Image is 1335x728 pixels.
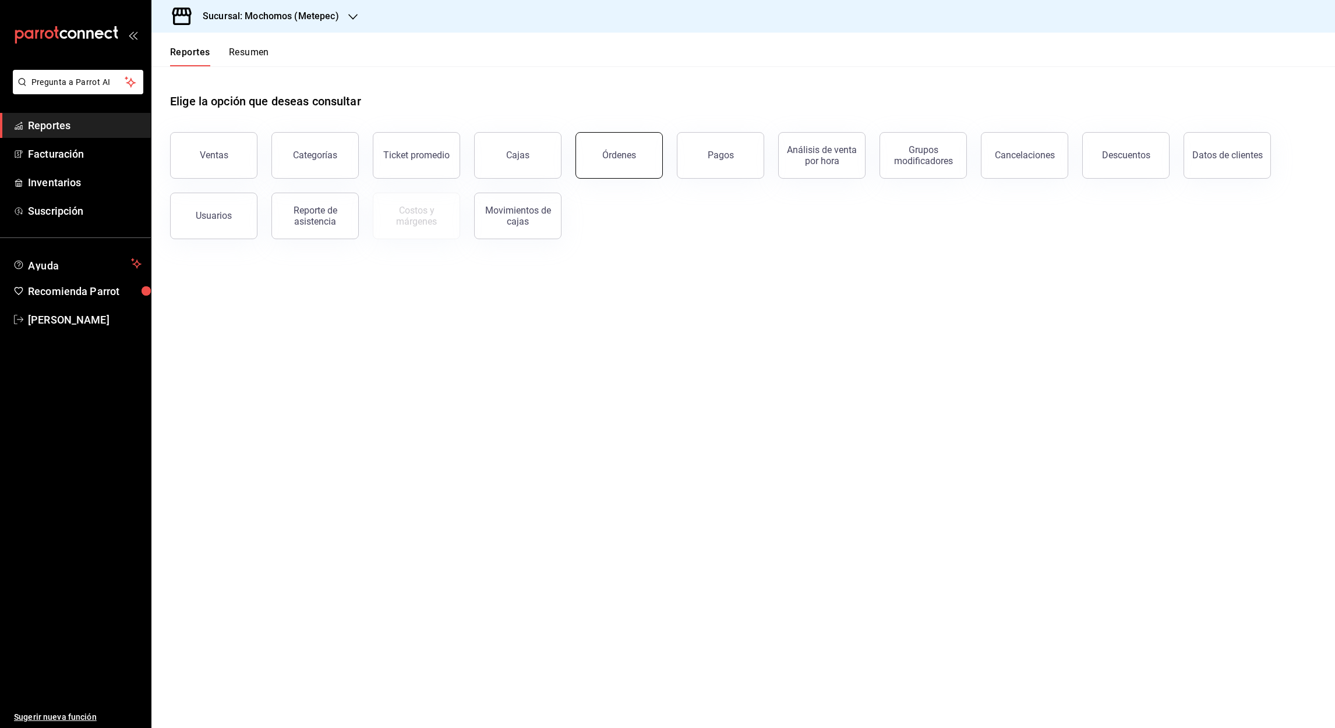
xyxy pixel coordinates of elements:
[271,193,359,239] button: Reporte de asistencia
[506,148,530,162] div: Cajas
[602,150,636,161] div: Órdenes
[170,93,361,110] h1: Elige la opción que deseas consultar
[28,119,70,132] font: Reportes
[13,70,143,94] button: Pregunta a Parrot AI
[380,205,453,227] div: Costos y márgenes
[1082,132,1170,179] button: Descuentos
[128,30,137,40] button: open_drawer_menu
[229,47,269,66] button: Resumen
[196,210,232,221] div: Usuarios
[981,132,1068,179] button: Cancelaciones
[1184,132,1271,179] button: Datos de clientes
[474,193,561,239] button: Movimientos de cajas
[786,144,858,166] div: Análisis de venta por hora
[708,150,734,161] div: Pagos
[193,9,339,23] h3: Sucursal: Mochomos (Metepec)
[474,132,561,179] a: Cajas
[28,285,119,297] font: Recomienda Parrot
[482,205,554,227] div: Movimientos de cajas
[170,47,210,58] font: Reportes
[170,193,257,239] button: Usuarios
[8,84,143,97] a: Pregunta a Parrot AI
[200,150,228,161] div: Ventas
[373,132,460,179] button: Ticket promedio
[677,132,764,179] button: Pagos
[293,150,337,161] div: Categorías
[383,150,450,161] div: Ticket promedio
[170,132,257,179] button: Ventas
[14,712,97,722] font: Sugerir nueva función
[271,132,359,179] button: Categorías
[170,47,269,66] div: Pestañas de navegación
[1192,150,1263,161] div: Datos de clientes
[575,132,663,179] button: Órdenes
[1102,150,1150,161] div: Descuentos
[279,205,351,227] div: Reporte de asistencia
[28,148,84,160] font: Facturación
[28,176,81,189] font: Inventarios
[28,205,83,217] font: Suscripción
[373,193,460,239] button: Contrata inventarios para ver este reporte
[28,314,110,326] font: [PERSON_NAME]
[778,132,866,179] button: Análisis de venta por hora
[995,150,1055,161] div: Cancelaciones
[31,76,125,88] span: Pregunta a Parrot AI
[880,132,967,179] button: Grupos modificadores
[887,144,959,166] div: Grupos modificadores
[28,257,126,271] span: Ayuda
